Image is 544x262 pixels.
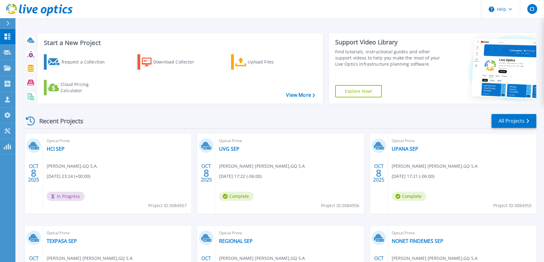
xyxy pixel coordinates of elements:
[219,173,262,180] span: [DATE] 17:22 (-06:00)
[248,56,297,68] div: Upload Files
[231,54,300,70] a: Upload Files
[61,81,110,94] div: Cloud Pricing Calculator
[47,192,85,201] span: In Progress
[28,162,40,184] div: OCT 2025
[321,202,359,209] span: Project ID: 3084956
[219,192,254,201] span: Complete
[44,54,113,70] a: Request a Collection
[148,202,187,209] span: Project ID: 3084957
[153,56,203,68] div: Download Collector
[47,173,90,180] span: [DATE] 23:24 (+00:00)
[47,163,98,170] span: [PERSON_NAME] , GQ S.A.
[47,230,188,236] span: Optical Prime
[373,162,385,184] div: OCT 2025
[24,113,92,129] div: Recent Projects
[219,230,360,236] span: Optical Prime
[47,238,77,244] a: TEXPASA SEP
[204,170,209,176] span: 8
[47,137,188,144] span: Optical Prime
[392,146,418,152] a: UPANA SEP
[61,56,111,68] div: Request a Collection
[31,170,36,176] span: 8
[335,49,440,67] div: Find tutorials, instructional guides and other support videos to help you make the most of your L...
[530,6,534,11] span: CI
[335,38,440,46] div: Support Video Library
[392,230,533,236] span: Optical Prime
[392,192,426,201] span: Complete
[219,255,305,262] span: [PERSON_NAME] [PERSON_NAME] , GQ S.A
[47,255,133,262] span: [PERSON_NAME] [PERSON_NAME] , GQ S.A
[376,170,382,176] span: 8
[219,238,253,244] a: REGIONAL SEP
[392,173,434,180] span: [DATE] 17:21 (-06:00)
[392,163,478,170] span: [PERSON_NAME] [PERSON_NAME] , GQ S.A
[493,202,532,209] span: Project ID: 3084955
[219,146,239,152] a: UVG SEP
[47,146,65,152] a: HCI SEP
[392,137,533,144] span: Optical Prime
[219,137,360,144] span: Optical Prime
[44,80,113,95] a: Cloud Pricing Calculator
[392,238,443,244] a: NONET FINDEMES SEP
[286,92,315,98] a: View More
[491,114,536,128] a: All Projects
[44,39,315,46] h3: Start a New Project
[137,54,206,70] a: Download Collector
[200,162,212,184] div: OCT 2025
[335,85,382,97] a: Explore Now!
[219,163,305,170] span: [PERSON_NAME] [PERSON_NAME] , GQ S.A
[392,255,478,262] span: [PERSON_NAME] [PERSON_NAME] , GQ S.A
